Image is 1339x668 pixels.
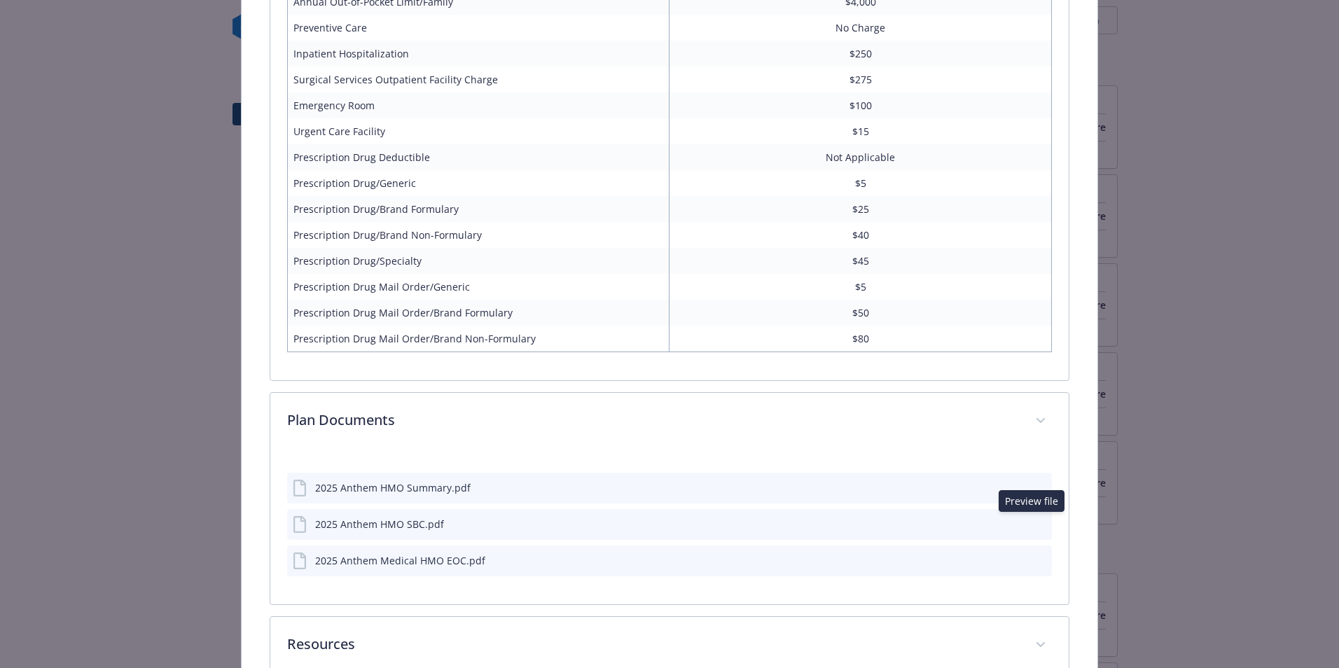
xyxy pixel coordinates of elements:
[669,118,1051,144] td: $15
[287,634,1018,655] p: Resources
[288,274,669,300] td: Prescription Drug Mail Order/Generic
[288,326,669,352] td: Prescription Drug Mail Order/Brand Non-Formulary
[288,41,669,67] td: Inpatient Hospitalization
[669,300,1051,326] td: $50
[669,222,1051,248] td: $40
[1034,553,1046,568] button: preview file
[1011,480,1022,495] button: download file
[288,248,669,274] td: Prescription Drug/Specialty
[288,300,669,326] td: Prescription Drug Mail Order/Brand Formulary
[288,222,669,248] td: Prescription Drug/Brand Non-Formulary
[669,248,1051,274] td: $45
[669,274,1051,300] td: $5
[315,517,444,531] div: 2025 Anthem HMO SBC.pdf
[315,553,485,568] div: 2025 Anthem Medical HMO EOC.pdf
[669,144,1051,170] td: Not Applicable
[288,170,669,196] td: Prescription Drug/Generic
[288,92,669,118] td: Emergency Room
[1011,553,1022,568] button: download file
[1011,517,1022,531] button: download file
[287,410,1018,431] p: Plan Documents
[288,196,669,222] td: Prescription Drug/Brand Formulary
[288,144,669,170] td: Prescription Drug Deductible
[669,170,1051,196] td: $5
[669,92,1051,118] td: $100
[288,15,669,41] td: Preventive Care
[669,67,1051,92] td: $275
[669,41,1051,67] td: $250
[1034,480,1046,495] button: preview file
[270,450,1069,604] div: Plan Documents
[999,490,1064,512] div: Preview file
[288,118,669,144] td: Urgent Care Facility
[270,393,1069,450] div: Plan Documents
[288,67,669,92] td: Surgical Services Outpatient Facility Charge
[1034,517,1046,531] button: preview file
[315,480,471,495] div: 2025 Anthem HMO Summary.pdf
[669,15,1051,41] td: No Charge
[669,196,1051,222] td: $25
[669,326,1051,352] td: $80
